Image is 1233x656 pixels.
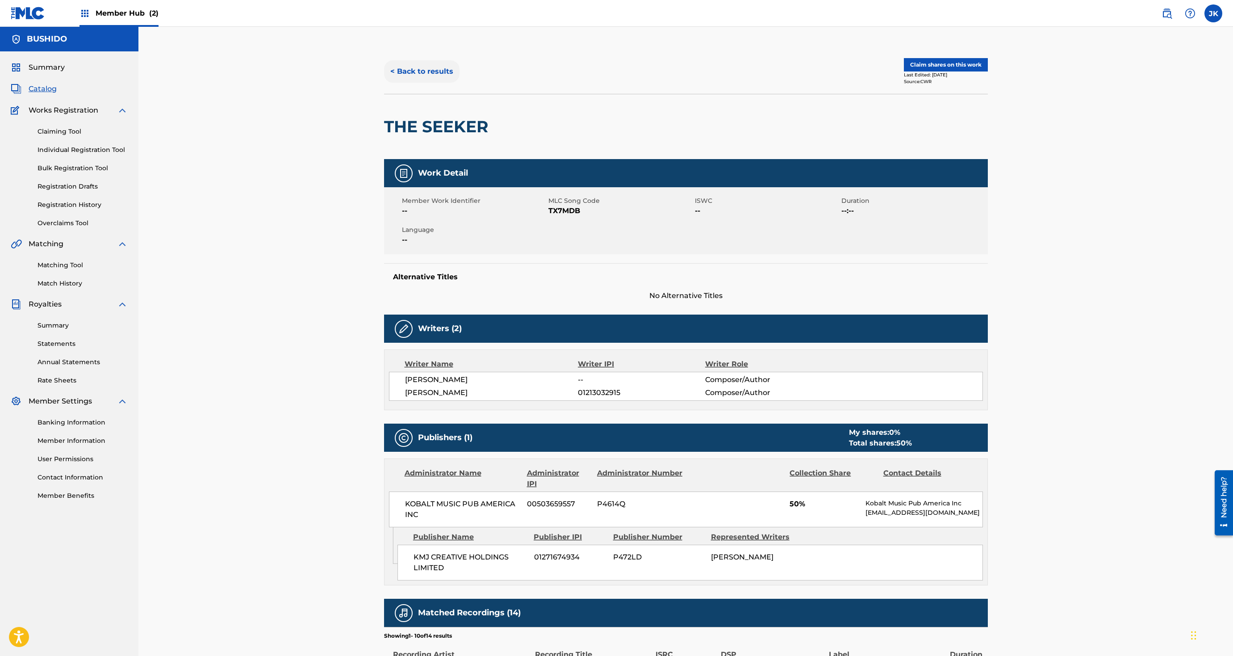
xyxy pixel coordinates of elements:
[79,8,90,19] img: Top Rightsholders
[578,387,705,398] span: 01213032915
[29,105,98,116] span: Works Registration
[117,239,128,249] img: expand
[29,84,57,94] span: Catalog
[402,196,546,206] span: Member Work Identifier
[405,359,578,370] div: Writer Name
[38,279,128,288] a: Match History
[384,60,460,83] button: < Back to results
[849,427,912,438] div: My shares:
[38,436,128,446] a: Member Information
[38,491,128,500] a: Member Benefits
[405,499,521,520] span: KOBALT MUSIC PUB AMERICA INC
[527,499,590,509] span: 00503659557
[1208,467,1233,539] iframe: Resource Center
[29,62,65,73] span: Summary
[11,239,22,249] img: Matching
[418,168,468,178] h5: Work Detail
[405,468,520,489] div: Administrator Name
[548,206,693,216] span: TX7MDB
[534,552,606,563] span: 01271674934
[695,196,839,206] span: ISWC
[705,374,821,385] span: Composer/Author
[11,105,22,116] img: Works Registration
[38,164,128,173] a: Bulk Registration Tool
[38,376,128,385] a: Rate Sheets
[38,321,128,330] a: Summary
[613,532,704,542] div: Publisher Number
[398,324,409,334] img: Writers
[29,299,62,310] span: Royalties
[865,499,982,508] p: Kobalt Music Pub America Inc
[38,473,128,482] a: Contact Information
[1191,622,1196,649] div: Drag
[711,532,802,542] div: Represented Writers
[597,468,684,489] div: Administrator Number
[149,9,159,17] span: (2)
[711,553,773,561] span: [PERSON_NAME]
[418,433,472,443] h5: Publishers (1)
[384,290,988,301] span: No Alternative Titles
[841,196,986,206] span: Duration
[405,374,578,385] span: [PERSON_NAME]
[402,225,546,235] span: Language
[841,206,986,216] span: --:--
[38,145,128,155] a: Individual Registration Tool
[613,552,704,563] span: P472LD
[11,62,21,73] img: Summary
[384,117,493,137] h2: THE SEEKER
[384,632,452,640] p: Showing 1 - 10 of 14 results
[398,608,409,618] img: Matched Recordings
[398,433,409,443] img: Publishers
[790,499,859,509] span: 50%
[398,168,409,179] img: Work Detail
[413,532,527,542] div: Publisher Name
[597,499,684,509] span: P4614Q
[38,261,128,270] a: Matching Tool
[1181,4,1199,22] div: Help
[117,396,128,407] img: expand
[402,206,546,216] span: --
[527,468,590,489] div: Administrator IPI
[904,71,988,78] div: Last Edited: [DATE]
[38,454,128,464] a: User Permissions
[904,78,988,85] div: Source: CWR
[578,359,705,370] div: Writer IPI
[38,357,128,367] a: Annual Statements
[38,200,128,210] a: Registration History
[534,532,606,542] div: Publisher IPI
[11,84,21,94] img: Catalog
[11,84,57,94] a: CatalogCatalog
[38,339,128,349] a: Statements
[405,387,578,398] span: [PERSON_NAME]
[883,468,970,489] div: Contact Details
[38,182,128,191] a: Registration Drafts
[11,34,21,45] img: Accounts
[418,324,462,334] h5: Writers (2)
[896,439,912,447] span: 50 %
[393,273,979,282] h5: Alternative Titles
[418,608,521,618] h5: Matched Recordings (14)
[414,552,527,573] span: KMJ CREATIVE HOLDINGS LIMITED
[38,219,128,228] a: Overclaims Tool
[849,438,912,449] div: Total shares:
[11,7,45,20] img: MLC Logo
[29,239,63,249] span: Matching
[578,374,705,385] span: --
[117,299,128,310] img: expand
[1162,8,1172,19] img: search
[790,468,876,489] div: Collection Share
[705,359,821,370] div: Writer Role
[38,418,128,427] a: Banking Information
[1204,4,1222,22] div: User Menu
[1158,4,1176,22] a: Public Search
[548,196,693,206] span: MLC Song Code
[1188,613,1233,656] iframe: Chat Widget
[889,428,900,437] span: 0 %
[38,127,128,136] a: Claiming Tool
[11,299,21,310] img: Royalties
[29,396,92,407] span: Member Settings
[402,235,546,245] span: --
